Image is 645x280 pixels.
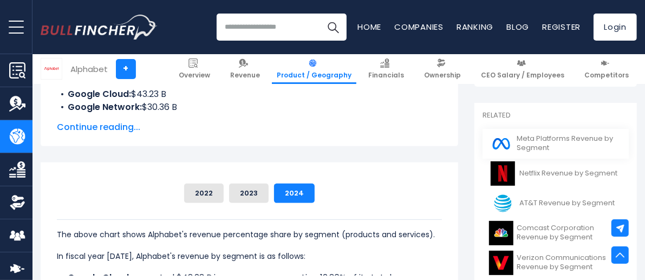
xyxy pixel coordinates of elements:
[424,71,461,80] span: Ownership
[363,54,409,84] a: Financials
[41,58,62,79] img: GOOGL logo
[41,15,157,40] a: Go to homepage
[483,159,629,188] a: Netflix Revenue by Segment
[457,21,493,32] a: Ranking
[357,21,381,32] a: Home
[277,71,351,80] span: Product / Geography
[57,101,442,114] li: $30.36 B
[57,228,442,241] p: The above chart shows Alphabet's revenue percentage share by segment (products and services).
[184,184,224,203] button: 2022
[57,250,442,263] p: In fiscal year [DATE], Alphabet's revenue by segment is as follows:
[230,71,260,80] span: Revenue
[489,251,513,275] img: VZ logo
[9,194,25,211] img: Ownership
[483,218,629,248] a: Comcast Corporation Revenue by Segment
[394,21,444,32] a: Companies
[68,101,142,113] b: Google Network:
[584,71,629,80] span: Competitors
[174,54,215,84] a: Overview
[368,71,404,80] span: Financials
[506,21,529,32] a: Blog
[229,184,269,203] button: 2023
[489,132,513,156] img: META logo
[320,14,347,41] button: Search
[225,54,265,84] a: Revenue
[68,88,131,100] b: Google Cloud:
[489,161,516,186] img: NFLX logo
[517,253,622,272] span: Verizon Communications Revenue by Segment
[57,88,442,101] li: $43.23 B
[483,248,629,278] a: Verizon Communications Revenue by Segment
[179,71,210,80] span: Overview
[272,54,356,84] a: Product / Geography
[519,169,617,178] span: Netflix Revenue by Segment
[579,54,634,84] a: Competitors
[489,191,516,216] img: T logo
[70,63,108,75] div: Alphabet
[483,188,629,218] a: AT&T Revenue by Segment
[483,111,629,120] p: Related
[419,54,466,84] a: Ownership
[483,129,629,159] a: Meta Platforms Revenue by Segment
[57,121,442,134] span: Continue reading...
[517,134,622,153] span: Meta Platforms Revenue by Segment
[517,224,622,242] span: Comcast Corporation Revenue by Segment
[481,71,564,80] span: CEO Salary / Employees
[476,54,569,84] a: CEO Salary / Employees
[542,21,581,32] a: Register
[116,59,136,79] a: +
[489,221,513,245] img: CMCSA logo
[594,14,637,41] a: Login
[519,199,615,208] span: AT&T Revenue by Segment
[274,184,315,203] button: 2024
[41,15,158,40] img: Bullfincher logo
